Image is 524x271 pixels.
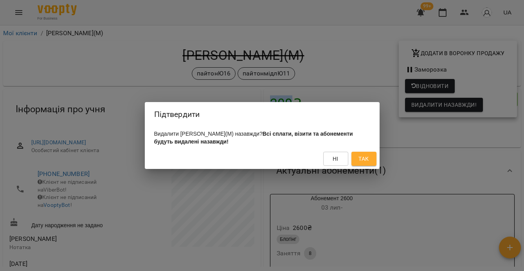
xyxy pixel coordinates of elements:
[323,152,348,166] button: Ні
[333,154,339,163] span: Ні
[154,108,370,120] h2: Підтвердити
[358,154,369,163] span: Так
[351,152,376,166] button: Так
[154,131,353,145] span: Видалити [PERSON_NAME](М) назавжди?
